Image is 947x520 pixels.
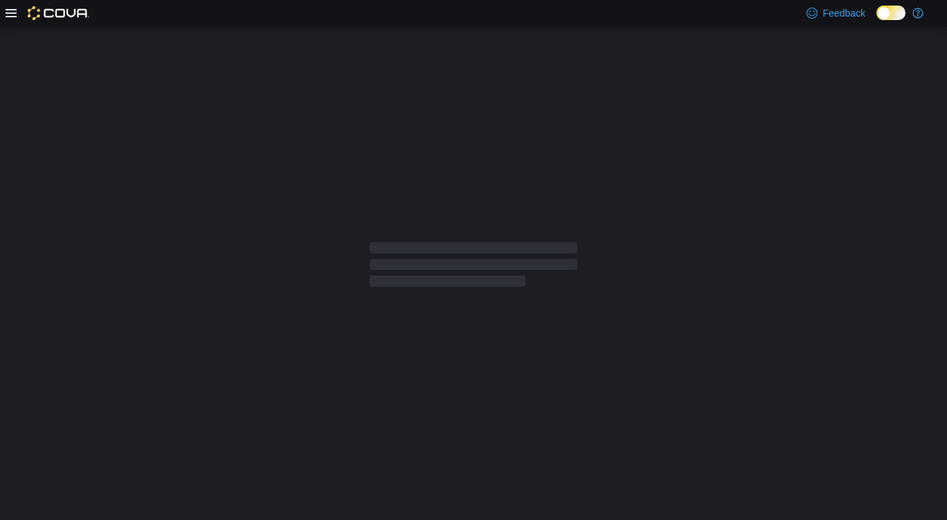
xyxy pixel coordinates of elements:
span: Loading [370,245,577,289]
span: Feedback [823,6,865,20]
img: Cova [28,6,89,20]
span: Dark Mode [876,20,877,21]
input: Dark Mode [876,6,905,20]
